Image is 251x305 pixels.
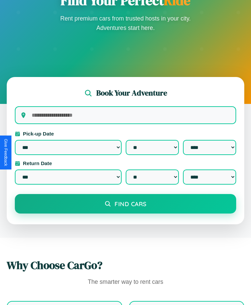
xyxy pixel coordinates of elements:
h2: Book Your Adventure [96,88,167,98]
p: The smarter way to rent cars [7,277,244,288]
label: Return Date [15,160,236,166]
p: Rent premium cars from trusted hosts in your city. Adventures start here. [58,14,193,33]
div: Give Feedback [3,139,8,166]
label: Pick-up Date [15,131,236,137]
button: Find Cars [15,194,236,214]
h2: Why Choose CarGo? [7,258,244,273]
